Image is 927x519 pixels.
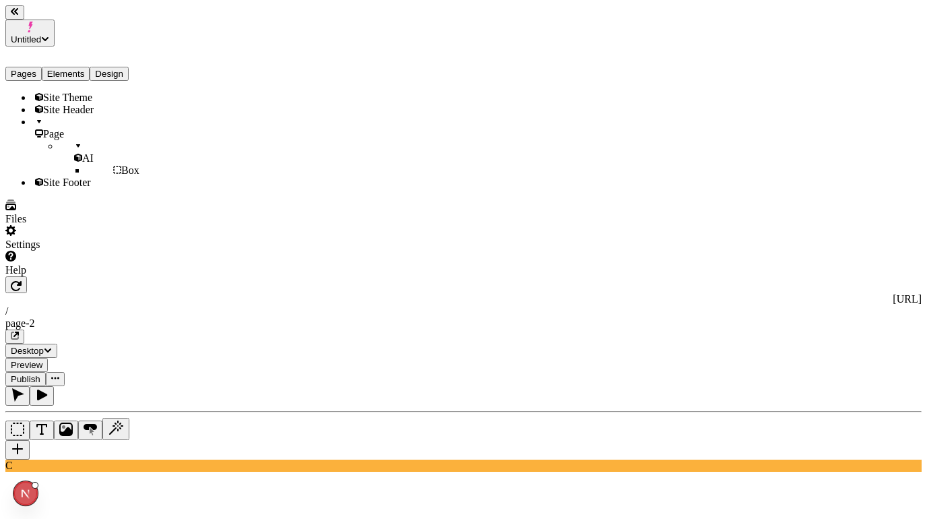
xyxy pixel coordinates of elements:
div: [URL] [5,293,922,305]
button: Image [54,421,78,440]
button: Design [90,67,129,81]
div: C [5,460,922,472]
div: Settings [5,239,167,251]
span: Site Footer [43,177,91,188]
button: Preview [5,358,48,372]
button: Box [5,421,30,440]
button: Text [30,421,54,440]
span: Site Theme [43,92,92,103]
span: Page [43,128,64,140]
button: AI [102,418,129,440]
span: AI [82,152,94,164]
button: Desktop [5,344,57,358]
button: Untitled [5,20,55,47]
span: Box [121,164,139,176]
div: Files [5,213,167,225]
button: Elements [42,67,90,81]
button: Pages [5,67,42,81]
span: Site Header [43,104,94,115]
div: / [5,305,922,317]
span: Preview [11,360,42,370]
button: Button [78,421,102,440]
span: Publish [11,374,40,384]
p: Cookie Test Route [5,11,197,23]
div: Help [5,264,167,276]
div: page-2 [5,317,922,330]
span: Untitled [11,34,41,44]
button: Publish [5,372,46,386]
span: Desktop [11,346,44,356]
